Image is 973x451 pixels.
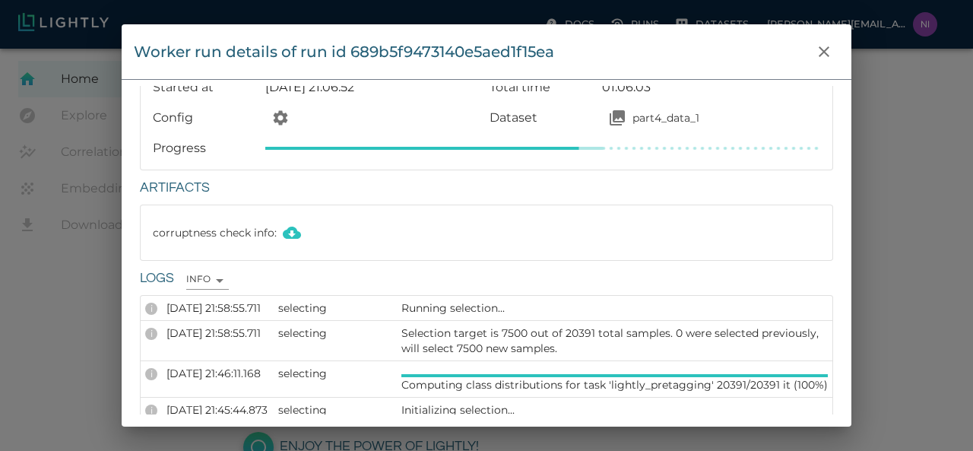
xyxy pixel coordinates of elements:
span: [DATE] 21:06:52 [265,80,354,94]
p: selecting [278,326,392,341]
p: Progress [153,139,259,157]
p: [DATE] 21:46:11.168 [166,366,269,381]
p: [DATE] 21:58:55.711 [166,300,269,316]
div: Worker run details of run id 689b5f9473140e5aed1f15ea [134,40,554,64]
div: INFO [186,272,229,289]
p: Initializing selection... [401,402,828,418]
div: INFO [145,328,157,340]
p: Computing class distributions for task 'lightly_pretagging' 20391/20391 it (100%) [401,377,828,392]
p: selecting [278,402,392,418]
p: Started at [153,78,259,97]
p: [DATE] 21:58:55.711 [166,326,269,341]
h6: Logs [140,267,174,291]
p: part4_data_1 [632,110,699,125]
p: selecting [278,366,392,381]
p: selecting [278,300,392,316]
h6: Artifacts [140,176,833,200]
p: Dataset [490,109,596,127]
p: corruptness check info : [153,218,320,248]
time: 01:06:03 [602,80,651,94]
div: INFO [145,303,157,315]
p: Running selection... [401,300,828,316]
p: Selection target is 7500 out of 20391 total samples. 0 were selected previously, will select 7500... [401,326,828,356]
button: Open your dataset part4_data_1 [602,103,632,133]
p: Config [153,109,259,127]
div: INFO [145,368,157,380]
button: close [809,37,839,67]
div: INFO [145,405,157,417]
a: Open your dataset part4_data_1part4_data_1 [602,103,820,133]
p: Total time [490,78,596,97]
button: Download corruptness check info [277,218,307,248]
p: [DATE] 21:45:44.873 [166,402,269,418]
